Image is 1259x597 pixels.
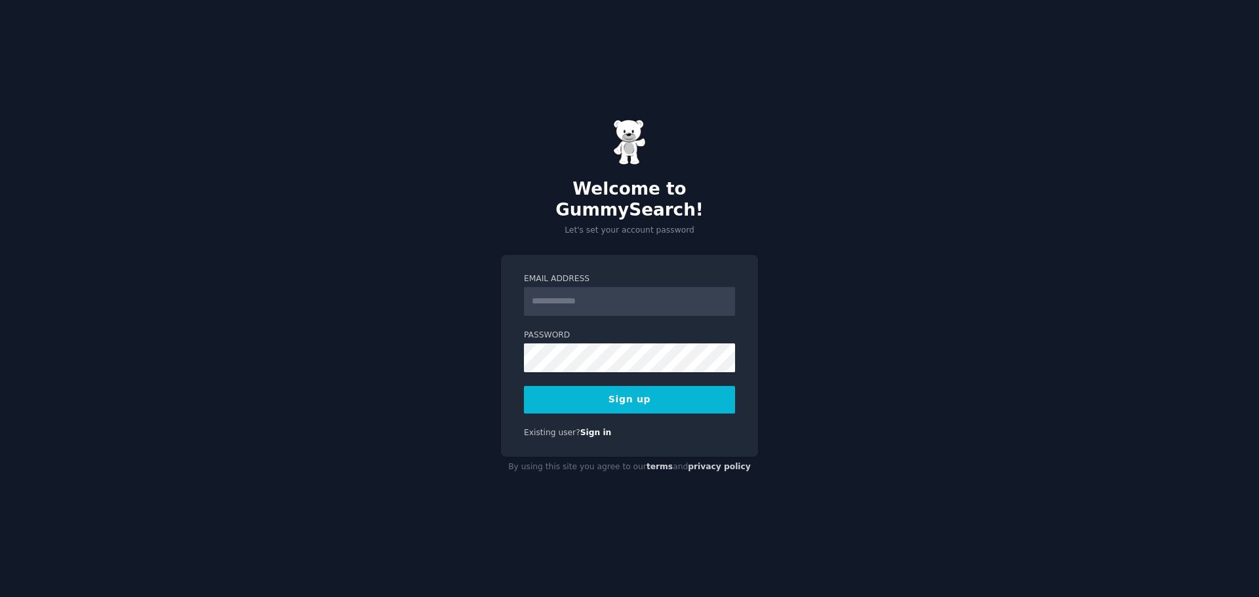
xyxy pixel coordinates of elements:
[688,462,751,471] a: privacy policy
[501,457,758,478] div: By using this site you agree to our and
[501,179,758,220] h2: Welcome to GummySearch!
[524,273,735,285] label: Email Address
[580,428,612,437] a: Sign in
[613,119,646,165] img: Gummy Bear
[524,428,580,437] span: Existing user?
[524,386,735,414] button: Sign up
[647,462,673,471] a: terms
[501,225,758,237] p: Let's set your account password
[524,330,735,341] label: Password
